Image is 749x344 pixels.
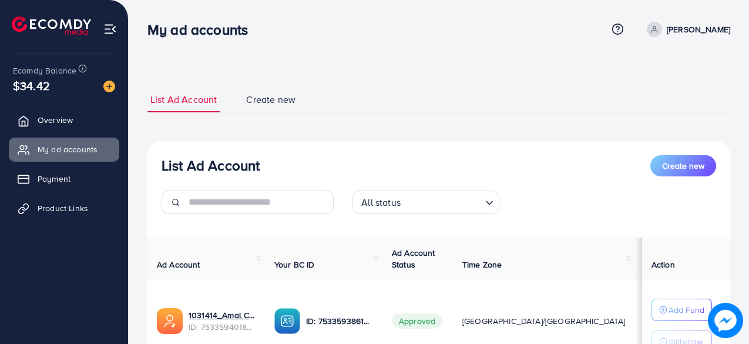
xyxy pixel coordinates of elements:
[9,108,119,132] a: Overview
[38,143,98,155] span: My ad accounts
[9,138,119,161] a: My ad accounts
[642,22,730,37] a: [PERSON_NAME]
[359,194,403,211] span: All status
[9,167,119,191] a: Payment
[162,157,260,174] h3: List Ad Account
[274,259,315,270] span: Your BC ID
[650,155,716,176] button: Create new
[157,308,183,334] img: ic-ads-acc.e4c84228.svg
[651,299,712,321] button: Add Fund
[662,160,704,172] span: Create new
[103,22,117,36] img: menu
[38,114,73,126] span: Overview
[651,259,675,270] span: Action
[103,81,115,92] img: image
[157,259,200,270] span: Ad Account
[392,247,435,270] span: Ad Account Status
[404,192,481,211] input: Search for option
[352,191,499,214] div: Search for option
[711,306,740,335] img: image
[38,202,88,214] span: Product Links
[462,315,626,327] span: [GEOGRAPHIC_DATA]/[GEOGRAPHIC_DATA]
[9,196,119,220] a: Product Links
[12,16,91,35] img: logo
[246,93,295,106] span: Create new
[147,21,257,38] h3: My ad accounts
[150,93,217,106] span: List Ad Account
[13,77,50,94] span: $34.42
[13,65,76,76] span: Ecomdy Balance
[274,308,300,334] img: ic-ba-acc.ded83a64.svg
[392,313,442,329] span: Approved
[38,173,70,185] span: Payment
[306,314,373,328] p: ID: 7533593861403754513
[189,309,256,321] a: 1031414_Amal Collection_1754051557873
[667,22,730,36] p: [PERSON_NAME]
[189,321,256,333] span: ID: 7533594018068971521
[462,259,502,270] span: Time Zone
[669,303,704,317] p: Add Fund
[189,309,256,333] div: <span class='underline'>1031414_Amal Collection_1754051557873</span></br>7533594018068971521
